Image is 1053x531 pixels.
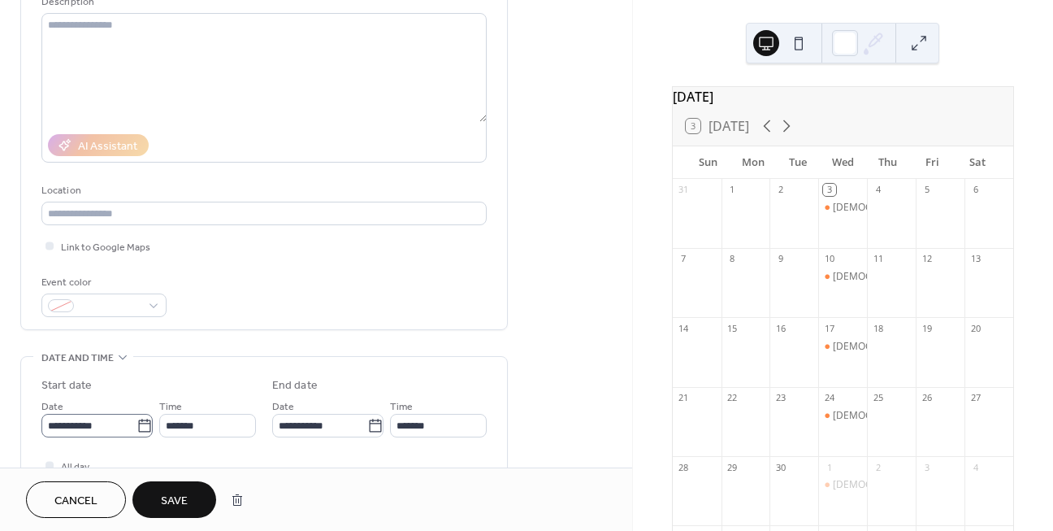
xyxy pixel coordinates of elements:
[833,478,968,492] div: [DEMOGRAPHIC_DATA] Study
[910,146,955,179] div: Fri
[726,461,739,473] div: 29
[775,146,820,179] div: Tue
[969,322,981,334] div: 20
[823,253,835,265] div: 10
[921,184,933,196] div: 5
[872,184,884,196] div: 4
[823,322,835,334] div: 17
[865,146,910,179] div: Thu
[159,398,182,416] span: Time
[818,201,867,215] div: Bible Study
[678,461,690,473] div: 28
[678,392,690,404] div: 21
[41,377,92,394] div: Start date
[921,322,933,334] div: 19
[26,481,126,518] button: Cancel
[872,461,884,473] div: 2
[872,322,884,334] div: 18
[678,184,690,196] div: 31
[161,493,188,510] span: Save
[774,461,786,473] div: 30
[774,184,786,196] div: 2
[61,239,150,256] span: Link to Google Maps
[774,322,786,334] div: 16
[921,253,933,265] div: 12
[774,392,786,404] div: 23
[872,253,884,265] div: 11
[969,392,981,404] div: 27
[726,392,739,404] div: 22
[818,270,867,284] div: Bible Study
[955,146,1000,179] div: Sat
[969,253,981,265] div: 13
[833,270,968,284] div: [DEMOGRAPHIC_DATA] Study
[132,481,216,518] button: Save
[969,184,981,196] div: 6
[833,340,968,354] div: [DEMOGRAPHIC_DATA] Study
[872,392,884,404] div: 25
[61,459,89,476] span: All day
[921,461,933,473] div: 3
[673,87,1013,107] div: [DATE]
[818,340,867,354] div: Bible Study
[41,350,114,367] span: Date and time
[678,322,690,334] div: 14
[823,461,835,473] div: 1
[833,201,968,215] div: [DEMOGRAPHIC_DATA] Study
[390,398,413,416] span: Time
[774,253,786,265] div: 9
[54,493,97,510] span: Cancel
[726,184,739,196] div: 1
[678,253,690,265] div: 7
[818,478,867,492] div: Bible Study
[818,409,867,423] div: Bible Study
[41,274,163,291] div: Event color
[41,398,63,416] span: Date
[823,184,835,196] div: 3
[726,253,739,265] div: 8
[272,377,318,394] div: End date
[969,461,981,473] div: 4
[41,182,483,199] div: Location
[921,392,933,404] div: 26
[726,322,739,334] div: 15
[272,398,294,416] span: Date
[686,146,730,179] div: Sun
[730,146,775,179] div: Mon
[823,392,835,404] div: 24
[821,146,865,179] div: Wed
[833,409,968,423] div: [DEMOGRAPHIC_DATA] Study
